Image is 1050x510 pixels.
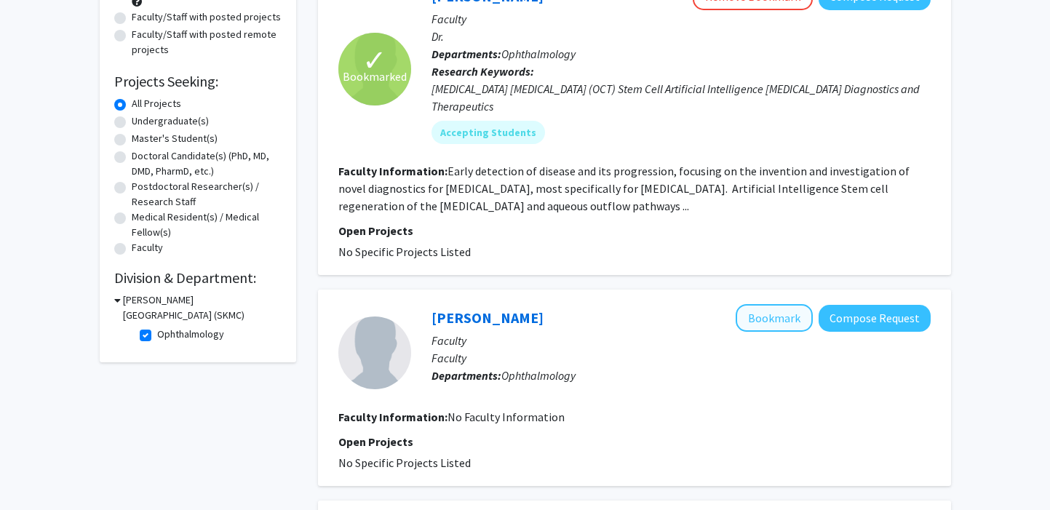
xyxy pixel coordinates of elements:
label: Undergraduate(s) [132,113,209,129]
b: Departments: [431,368,501,383]
b: Faculty Information: [338,164,448,178]
label: Medical Resident(s) / Medical Fellow(s) [132,210,282,240]
h3: [PERSON_NAME][GEOGRAPHIC_DATA] (SKMC) [123,292,282,323]
b: Departments: [431,47,501,61]
span: No Specific Projects Listed [338,244,471,259]
button: Add Carol Shields to Bookmarks [736,304,813,332]
label: Postdoctoral Researcher(s) / Research Staff [132,179,282,210]
label: Faculty/Staff with posted projects [132,9,281,25]
label: Doctoral Candidate(s) (PhD, MD, DMD, PharmD, etc.) [132,148,282,179]
b: Research Keywords: [431,64,534,79]
span: No Specific Projects Listed [338,455,471,470]
span: Ophthalmology [501,368,576,383]
mat-chip: Accepting Students [431,121,545,144]
p: Faculty [431,349,931,367]
span: ✓ [362,53,387,68]
p: Faculty [431,332,931,349]
b: Faculty Information: [338,410,448,424]
span: Ophthalmology [501,47,576,61]
label: All Projects [132,96,181,111]
label: Faculty [132,240,163,255]
label: Master's Student(s) [132,131,218,146]
label: Ophthalmology [157,327,224,342]
label: Faculty/Staff with posted remote projects [132,27,282,57]
h2: Division & Department: [114,269,282,287]
button: Compose Request to Carol Shields [819,305,931,332]
p: Faculty [431,10,931,28]
p: Open Projects [338,433,931,450]
span: Bookmarked [343,68,407,85]
fg-read-more: Early detection of disease and its progression, focusing on the invention and investigation of no... [338,164,910,213]
a: [PERSON_NAME] [431,308,544,327]
iframe: Chat [11,445,62,499]
p: Open Projects [338,222,931,239]
p: Dr. [431,28,931,45]
h2: Projects Seeking: [114,73,282,90]
span: No Faculty Information [448,410,565,424]
div: [MEDICAL_DATA] [MEDICAL_DATA] (OCT) Stem Cell Artificial Intelligence [MEDICAL_DATA] Diagnostics ... [431,80,931,115]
